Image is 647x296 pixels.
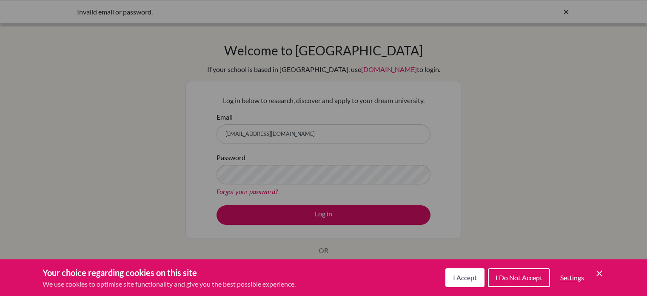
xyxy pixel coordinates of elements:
[553,269,591,286] button: Settings
[43,266,296,279] h3: Your choice regarding cookies on this site
[496,273,542,282] span: I Do Not Accept
[560,273,584,282] span: Settings
[445,268,485,287] button: I Accept
[594,268,604,279] button: Save and close
[453,273,477,282] span: I Accept
[43,279,296,289] p: We use cookies to optimise site functionality and give you the best possible experience.
[488,268,550,287] button: I Do Not Accept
